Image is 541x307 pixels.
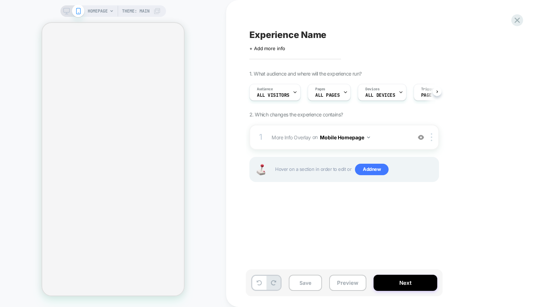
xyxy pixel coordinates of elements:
span: More Info Overlay [272,134,311,140]
span: Theme: MAIN [122,5,150,17]
img: down arrow [367,136,370,138]
button: Mobile Homepage [320,132,370,143]
div: 1 [257,130,264,144]
img: crossed eye [418,134,424,140]
span: Page Load [421,93,445,98]
span: Hover on a section in order to edit or [275,164,435,175]
button: Preview [329,275,366,291]
span: Add new [355,164,389,175]
span: All Visitors [257,93,289,98]
span: 1. What audience and where will the experience run? [249,71,361,77]
img: Joystick [254,164,268,175]
span: Pages [315,87,325,92]
span: Audience [257,87,273,92]
span: HOMEPAGE [88,5,108,17]
span: Experience Name [249,29,326,40]
span: ALL DEVICES [365,93,395,98]
span: Trigger [421,87,435,92]
span: on [312,133,318,141]
button: Save [289,275,322,291]
img: close [431,133,432,141]
button: Next [374,275,437,291]
span: 2. Which changes the experience contains? [249,111,343,117]
span: ALL PAGES [315,93,340,98]
span: + Add more info [249,45,285,51]
span: Devices [365,87,379,92]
